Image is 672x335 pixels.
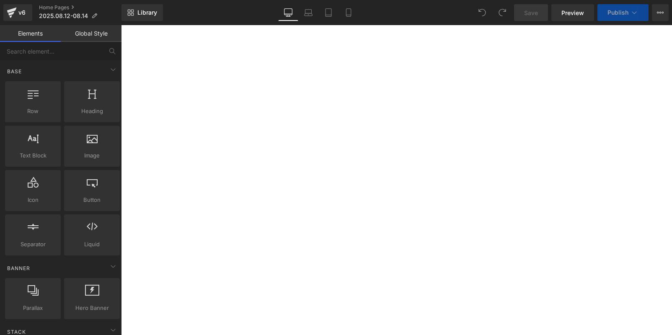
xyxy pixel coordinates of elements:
[67,107,117,116] span: Heading
[8,107,58,116] span: Row
[8,151,58,160] span: Text Block
[17,7,27,18] div: v6
[607,9,628,16] span: Publish
[8,240,58,249] span: Separator
[597,4,649,21] button: Publish
[561,8,584,17] span: Preview
[67,240,117,249] span: Liquid
[61,25,121,42] a: Global Style
[494,4,511,21] button: Redo
[318,4,339,21] a: Tablet
[67,151,117,160] span: Image
[6,67,23,75] span: Base
[339,4,359,21] a: Mobile
[474,4,491,21] button: Undo
[39,13,88,19] span: 2025.08.12-08.14
[551,4,594,21] a: Preview
[137,9,157,16] span: Library
[67,304,117,312] span: Hero Banner
[8,304,58,312] span: Parallax
[298,4,318,21] a: Laptop
[524,8,538,17] span: Save
[39,4,121,11] a: Home Pages
[8,196,58,204] span: Icon
[67,196,117,204] span: Button
[3,4,32,21] a: v6
[652,4,669,21] button: More
[278,4,298,21] a: Desktop
[121,4,163,21] a: New Library
[6,264,31,272] span: Banner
